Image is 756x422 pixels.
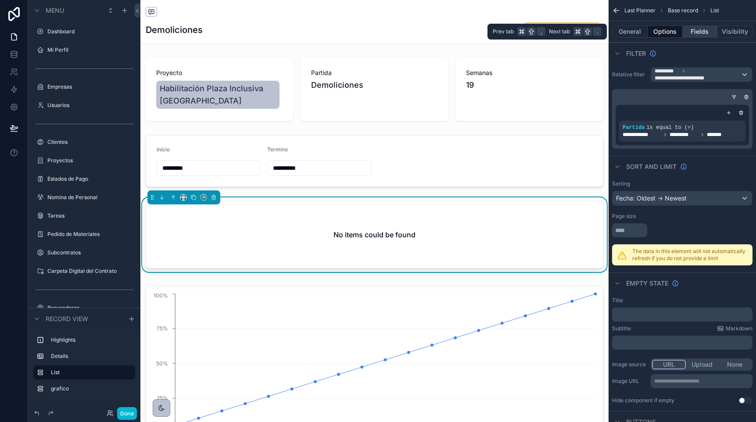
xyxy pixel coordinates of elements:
[146,24,203,36] h1: Demoliciones
[28,329,140,404] div: scrollable content
[493,28,514,35] span: Prev tab
[652,360,686,369] button: URL
[612,308,752,322] div: scrollable content
[686,360,719,369] button: Upload
[537,28,545,35] span: ,
[632,248,747,262] p: The data in this element will not automatically refresh if you do not provide a limit
[47,194,133,201] label: Nomina de Personal
[594,28,601,35] span: .
[710,7,719,14] span: List
[613,191,752,205] div: Fecha: Oldest -> Newest
[718,360,751,369] button: None
[612,213,636,220] label: Page size
[624,7,656,14] span: Last Planner
[117,407,137,420] button: Done
[47,102,133,109] label: Usuarios
[47,175,133,182] label: Estados de Pago
[646,125,694,131] span: is equal to (=)
[648,25,683,38] button: Options
[651,374,752,388] div: scrollable content
[717,25,752,38] button: Visibility
[47,83,133,90] label: Empresas
[51,353,132,360] label: Details
[612,378,647,385] label: Image URL
[612,71,647,78] label: Relative filter
[47,139,133,146] label: Clientes
[47,157,133,164] label: Proyectos
[47,46,133,54] label: Mi Perfil
[46,315,88,323] span: Record view
[626,49,646,58] span: Filter
[626,162,677,171] span: Sort And Limit
[549,28,570,35] span: Next tab
[47,249,133,256] label: Subcontratos
[717,325,752,332] a: Markdown
[51,385,132,392] label: grafico
[612,336,752,350] div: scrollable content
[47,212,133,219] label: Tareas
[612,180,630,187] label: Sorting
[612,191,752,206] button: Fecha: Oldest -> Newest
[333,229,416,240] h2: No items could be found
[612,25,648,38] button: General
[612,297,623,304] label: Title
[623,125,645,131] span: Partida
[612,361,647,368] label: Image source
[668,7,698,14] span: Base record
[46,6,64,15] span: Menu
[726,325,752,332] span: Markdown
[612,325,631,332] label: Subtitle
[47,231,133,238] label: Pedido de Materiales
[47,28,133,35] label: Dashboard
[51,369,128,376] label: List
[51,336,132,343] label: Highlights
[683,25,718,38] button: Fields
[612,397,674,404] div: Hide component if empty
[47,304,133,311] label: Proveedores
[626,279,668,288] span: Empty state
[47,268,133,275] label: Carpeta Digital del Contrato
